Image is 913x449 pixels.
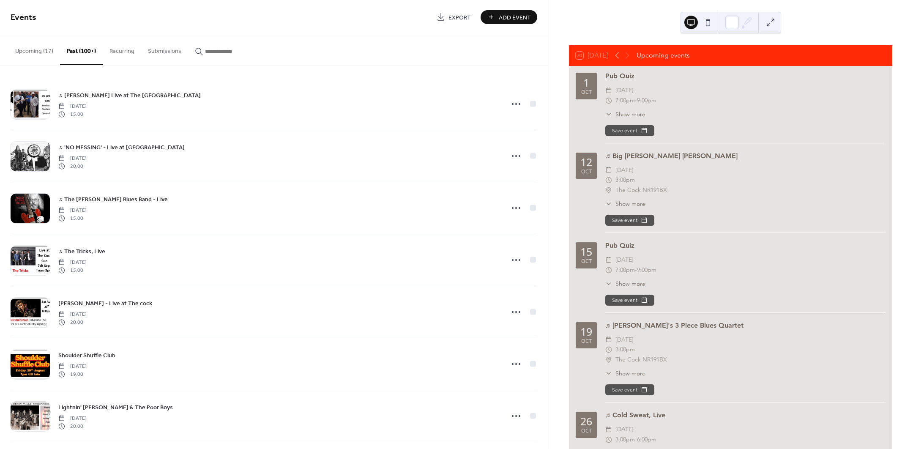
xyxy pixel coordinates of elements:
[605,265,612,275] div: ​
[58,207,87,214] span: [DATE]
[605,255,612,265] div: ​
[615,85,634,96] span: [DATE]
[605,279,645,288] button: ​Show more
[637,265,656,275] span: 9:00pm
[615,165,634,175] span: [DATE]
[58,259,87,266] span: [DATE]
[637,96,656,106] span: 9:00pm
[580,246,592,257] div: 15
[58,298,152,308] a: [PERSON_NAME] - Live at The cock
[430,10,477,24] a: Export
[581,428,592,434] div: Oct
[58,90,201,100] a: ♬ [PERSON_NAME] Live at The [GEOGRAPHIC_DATA]
[615,200,645,208] span: Show more
[605,384,654,395] button: Save event
[58,162,87,170] span: 20:00
[615,255,634,265] span: [DATE]
[605,200,645,208] button: ​Show more
[58,143,185,152] span: ♬ 'NO MESSING' - Live at [GEOGRAPHIC_DATA]
[605,320,886,331] div: ♬ [PERSON_NAME]'s 3 Piece Blues Quartet
[605,85,612,96] div: ​
[615,96,635,106] span: 7:00pm
[583,77,589,88] div: 1
[615,435,635,445] span: 3:00pm
[605,165,612,175] div: ​
[58,299,152,308] span: [PERSON_NAME] - Live at The cock
[605,279,612,288] div: ​
[58,110,87,118] span: 15:00
[635,435,637,445] span: -
[615,355,667,365] span: The Cock NR191BX
[58,350,115,360] a: Shoulder Shuffle Club
[615,345,635,355] span: 3:00pm
[605,241,886,251] div: Pub Quiz
[605,110,645,119] button: ​Show more
[58,194,168,204] a: ♬ The [PERSON_NAME] Blues Band - Live
[580,326,592,337] div: 19
[58,266,87,274] span: 15:00
[58,246,105,256] a: ♬ The Tricks, Live
[141,34,188,64] button: Submissions
[605,424,612,435] div: ​
[58,195,168,204] span: ♬ The [PERSON_NAME] Blues Band - Live
[605,335,612,345] div: ​
[615,369,645,378] span: Show more
[615,175,635,185] span: 3:00pm
[605,215,654,226] button: Save event
[58,91,201,100] span: ♬ [PERSON_NAME] Live at The [GEOGRAPHIC_DATA]
[637,435,656,445] span: 6:00pm
[580,416,592,427] div: 26
[58,103,87,110] span: [DATE]
[58,247,105,256] span: ♬ The Tricks, Live
[605,345,612,355] div: ​
[58,370,87,378] span: 19:00
[637,50,690,60] div: Upcoming events
[605,369,645,378] button: ​Show more
[580,157,592,167] div: 12
[58,351,115,360] span: Shoulder Shuffle Club
[8,34,60,64] button: Upcoming (17)
[605,355,612,365] div: ​
[11,9,36,26] span: Events
[581,90,592,95] div: Oct
[615,265,635,275] span: 7:00pm
[58,403,173,412] span: Lightnin' [PERSON_NAME] & The Poor Boys
[581,259,592,264] div: Oct
[605,175,612,185] div: ​
[581,339,592,344] div: Oct
[481,10,537,24] button: Add Event
[103,34,141,64] button: Recurring
[60,34,103,65] button: Past (100+)
[635,265,637,275] span: -
[615,424,634,435] span: [DATE]
[605,110,612,119] div: ​
[58,415,87,422] span: [DATE]
[499,13,531,22] span: Add Event
[605,435,612,445] div: ​
[58,155,87,162] span: [DATE]
[58,142,185,152] a: ♬ 'NO MESSING' - Live at [GEOGRAPHIC_DATA]
[605,200,612,208] div: ​
[605,125,654,136] button: Save event
[605,151,886,161] div: ♬ Big [PERSON_NAME] [PERSON_NAME]
[605,295,654,306] button: Save event
[581,169,592,175] div: Oct
[615,185,667,195] span: The Cock NR191BX
[58,318,87,326] span: 20:00
[605,185,612,195] div: ​
[615,335,634,345] span: [DATE]
[58,214,87,222] span: 15:00
[615,110,645,119] span: Show more
[448,13,471,22] span: Export
[605,96,612,106] div: ​
[58,402,173,412] a: Lightnin' [PERSON_NAME] & The Poor Boys
[605,71,886,81] div: Pub Quiz
[58,363,87,370] span: [DATE]
[58,422,87,430] span: 20:00
[58,311,87,318] span: [DATE]
[605,410,886,420] div: ♬ Cold Sweat, Live
[605,369,612,378] div: ​
[615,279,645,288] span: Show more
[635,96,637,106] span: -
